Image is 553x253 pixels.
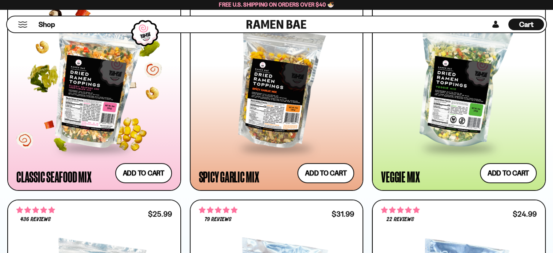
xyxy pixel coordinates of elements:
[508,16,544,32] div: Cart
[381,170,420,183] div: Veggie Mix
[297,163,354,183] button: Add to cart
[39,19,55,30] a: Shop
[199,205,237,215] span: 4.82 stars
[115,163,172,183] button: Add to cart
[199,170,259,183] div: Spicy Garlic Mix
[18,21,28,28] button: Mobile Menu Trigger
[381,205,420,215] span: 4.82 stars
[205,217,232,222] span: 79 reviews
[480,163,537,183] button: Add to cart
[519,20,533,29] span: Cart
[148,210,172,217] div: $25.99
[219,1,334,8] span: Free U.S. Shipping on Orders over $40 🍜
[16,205,55,215] span: 4.76 stars
[513,210,537,217] div: $24.99
[332,210,354,217] div: $31.99
[39,20,55,29] span: Shop
[386,217,414,222] span: 22 reviews
[20,217,51,222] span: 436 reviews
[16,170,91,183] div: Classic Seafood Mix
